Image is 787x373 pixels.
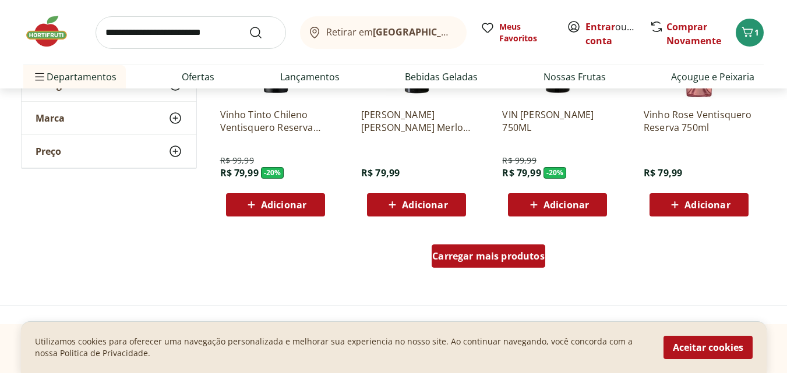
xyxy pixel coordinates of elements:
[36,145,61,157] span: Preço
[22,102,196,134] button: Marca
[367,193,466,216] button: Adicionar
[666,20,721,47] a: Comprar Novamente
[544,167,567,179] span: - 20 %
[402,200,447,209] span: Adicionar
[585,20,637,48] span: ou
[432,251,545,261] span: Carregar mais produtos
[33,63,117,91] span: Departamentos
[220,155,254,166] span: R$ 99,99
[585,20,615,33] a: Entrar
[261,200,306,209] span: Adicionar
[96,16,286,49] input: search
[754,27,759,38] span: 1
[326,27,455,37] span: Retirar em
[502,166,541,179] span: R$ 79,99
[684,200,730,209] span: Adicionar
[220,108,331,134] a: Vinho Tinto Chileno Ventisquero Reserva Cabernet Sauvignon 750ml
[373,26,569,38] b: [GEOGRAPHIC_DATA]/[GEOGRAPHIC_DATA]
[36,112,65,124] span: Marca
[502,108,613,134] a: VIN [PERSON_NAME] 750ML
[226,193,325,216] button: Adicionar
[481,21,553,44] a: Meus Favoritos
[644,108,754,134] a: Vinho Rose Ventisquero Reserva 750ml
[249,26,277,40] button: Submit Search
[35,336,650,359] p: Utilizamos cookies para oferecer uma navegação personalizada e melhorar sua experiencia no nosso ...
[405,70,478,84] a: Bebidas Geladas
[508,193,607,216] button: Adicionar
[220,166,259,179] span: R$ 79,99
[544,200,589,209] span: Adicionar
[261,167,284,179] span: - 20 %
[361,108,472,134] a: [PERSON_NAME] [PERSON_NAME] Merlot 750ml
[736,19,764,47] button: Carrinho
[182,70,214,84] a: Ofertas
[300,16,467,49] button: Retirar em[GEOGRAPHIC_DATA]/[GEOGRAPHIC_DATA]
[499,21,553,44] span: Meus Favoritos
[585,20,650,47] a: Criar conta
[664,336,753,359] button: Aceitar cookies
[644,166,682,179] span: R$ 79,99
[33,63,47,91] button: Menu
[432,244,545,272] a: Carregar mais produtos
[280,70,340,84] a: Lançamentos
[650,193,749,216] button: Adicionar
[671,70,754,84] a: Açougue e Peixaria
[22,135,196,168] button: Preço
[23,14,82,49] img: Hortifruti
[361,166,400,179] span: R$ 79,99
[502,155,536,166] span: R$ 99,99
[544,70,606,84] a: Nossas Frutas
